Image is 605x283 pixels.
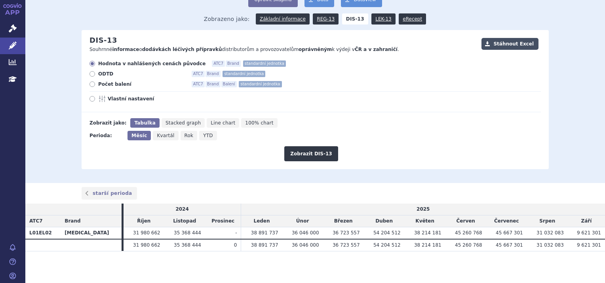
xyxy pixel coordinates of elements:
[496,242,523,248] span: 45 667 301
[211,120,235,126] span: Line chart
[292,230,319,236] span: 36 046 000
[98,71,185,77] span: ODTD
[399,13,426,25] a: eRecept
[239,81,282,87] span: standardní jednotka
[577,242,601,248] span: 9 621 301
[29,218,43,224] span: ATC7
[131,133,147,138] span: Měsíc
[292,242,319,248] span: 36 046 000
[192,81,205,87] span: ATC7
[164,215,205,227] td: Listopad
[355,47,398,52] strong: ČR a v zahraničí
[133,230,160,236] span: 31 980 662
[282,215,323,227] td: Únor
[445,215,486,227] td: Červen
[108,96,195,102] span: Vlastní nastavení
[124,215,164,227] td: Říjen
[414,230,441,236] span: 38 214 181
[98,60,205,67] span: Hodnota v nahlášených cenách původce
[212,60,225,67] span: ATC7
[486,215,527,227] td: Červenec
[342,13,368,25] strong: DIS-13
[455,242,482,248] span: 45 260 768
[157,133,174,138] span: Kvartál
[185,133,194,138] span: Rok
[166,120,201,126] span: Stacked graph
[25,227,61,239] th: L01EL02
[251,230,278,236] span: 38 891 737
[89,46,478,53] p: Souhrnné o distributorům a provozovatelům k výdeji v .
[205,215,241,227] td: Prosinec
[226,60,241,67] span: Brand
[174,242,201,248] span: 35 368 444
[124,204,241,215] td: 2024
[234,242,237,248] span: 0
[223,71,265,77] span: standardní jednotka
[373,242,401,248] span: 54 204 512
[245,120,273,126] span: 100% chart
[203,133,213,138] span: YTD
[192,71,205,77] span: ATC7
[134,120,155,126] span: Tabulka
[364,215,405,227] td: Duben
[256,13,310,25] a: Základní informace
[205,81,221,87] span: Brand
[568,215,605,227] td: Září
[333,230,360,236] span: 36 723 557
[174,230,201,236] span: 35 368 444
[251,242,278,248] span: 38 891 737
[89,118,126,128] div: Zobrazit jako:
[65,218,80,224] span: Brand
[89,131,124,140] div: Perioda:
[89,36,117,45] h2: DIS-13
[133,242,160,248] span: 31 980 662
[527,215,568,227] td: Srpen
[61,227,121,239] th: [MEDICAL_DATA]
[112,47,139,52] strong: informace
[241,215,282,227] td: Leden
[455,230,482,236] span: 45 260 768
[414,242,441,248] span: 38 214 181
[537,230,564,236] span: 31 032 083
[577,230,601,236] span: 9 621 301
[204,13,250,25] span: Zobrazeno jako:
[243,60,286,67] span: standardní jednotka
[373,230,401,236] span: 54 204 512
[284,146,338,161] button: Zobrazit DIS-13
[496,230,523,236] span: 45 667 301
[313,13,339,25] a: REG-13
[323,215,364,227] td: Březen
[537,242,564,248] span: 31 032 083
[371,13,395,25] a: LEK-13
[235,230,237,236] span: -
[205,71,221,77] span: Brand
[405,215,445,227] td: Květen
[241,204,605,215] td: 2025
[333,242,360,248] span: 36 723 557
[142,47,222,52] strong: dodávkách léčivých přípravků
[82,187,137,200] a: starší perioda
[98,81,185,87] span: Počet balení
[299,47,332,52] strong: oprávněným
[481,38,538,50] button: Stáhnout Excel
[221,81,237,87] span: Balení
